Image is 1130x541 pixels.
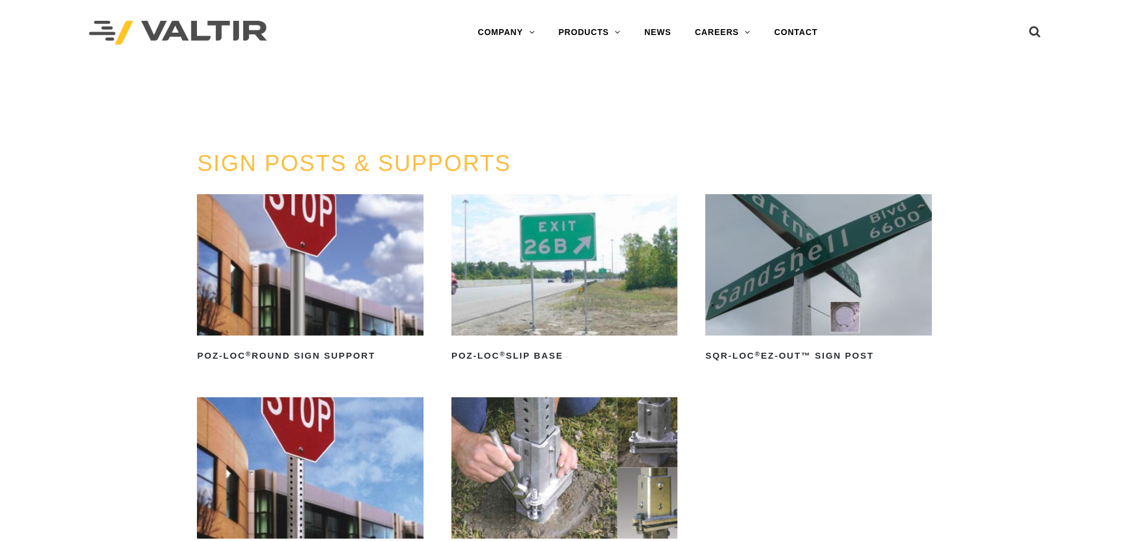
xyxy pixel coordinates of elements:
[451,194,677,365] a: POZ-LOC®Slip Base
[499,350,505,357] sup: ®
[546,21,632,45] a: PRODUCTS
[246,350,252,357] sup: ®
[755,350,760,357] sup: ®
[705,194,931,365] a: SQR-LOC®EZ-Out™ Sign Post
[197,151,511,176] a: SIGN POSTS & SUPPORTS
[705,346,931,365] h2: SQR-LOC EZ-Out™ Sign Post
[466,21,546,45] a: COMPANY
[197,346,423,365] h2: POZ-LOC Round Sign Support
[89,21,267,45] img: Valtir
[632,21,683,45] a: NEWS
[451,346,677,365] h2: POZ-LOC Slip Base
[762,21,829,45] a: CONTACT
[683,21,762,45] a: CAREERS
[197,194,423,365] a: POZ-LOC®Round Sign Support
